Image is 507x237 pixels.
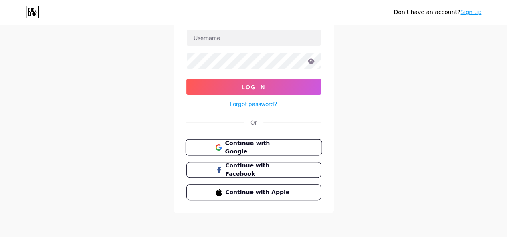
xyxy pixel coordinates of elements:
[250,118,257,127] div: Or
[242,84,265,90] span: Log In
[186,139,321,155] a: Continue with Google
[186,184,321,200] button: Continue with Apple
[225,161,291,178] span: Continue with Facebook
[460,9,481,15] a: Sign up
[394,8,481,16] div: Don't have an account?
[186,162,321,178] button: Continue with Facebook
[225,139,292,156] span: Continue with Google
[185,139,322,156] button: Continue with Google
[186,79,321,95] button: Log In
[225,188,291,197] span: Continue with Apple
[230,100,277,108] a: Forgot password?
[187,30,321,46] input: Username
